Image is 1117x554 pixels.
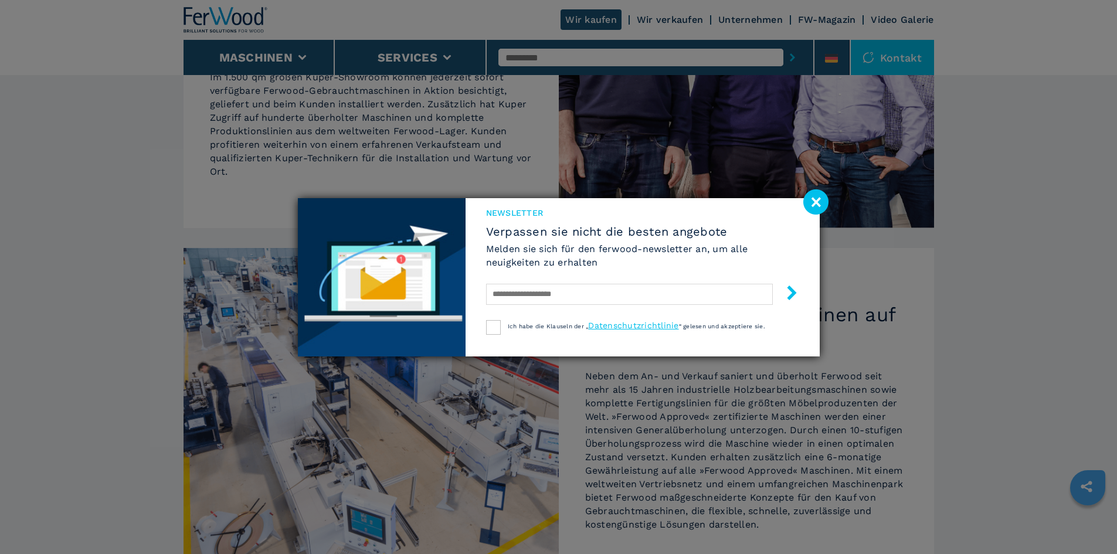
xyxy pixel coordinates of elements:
[486,242,799,269] h6: Melden sie sich für den ferwood-newsletter an, um alle neuigkeiten zu erhalten
[588,321,678,330] a: Datenschutzrichtlinie
[773,281,799,308] button: submit-button
[486,207,799,219] span: Newsletter
[508,323,589,329] span: Ich habe die Klauseln der „
[679,323,765,329] span: “ gelesen und akzeptiere sie.
[298,198,466,356] img: Newsletter image
[486,225,799,239] span: Verpassen sie nicht die besten angebote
